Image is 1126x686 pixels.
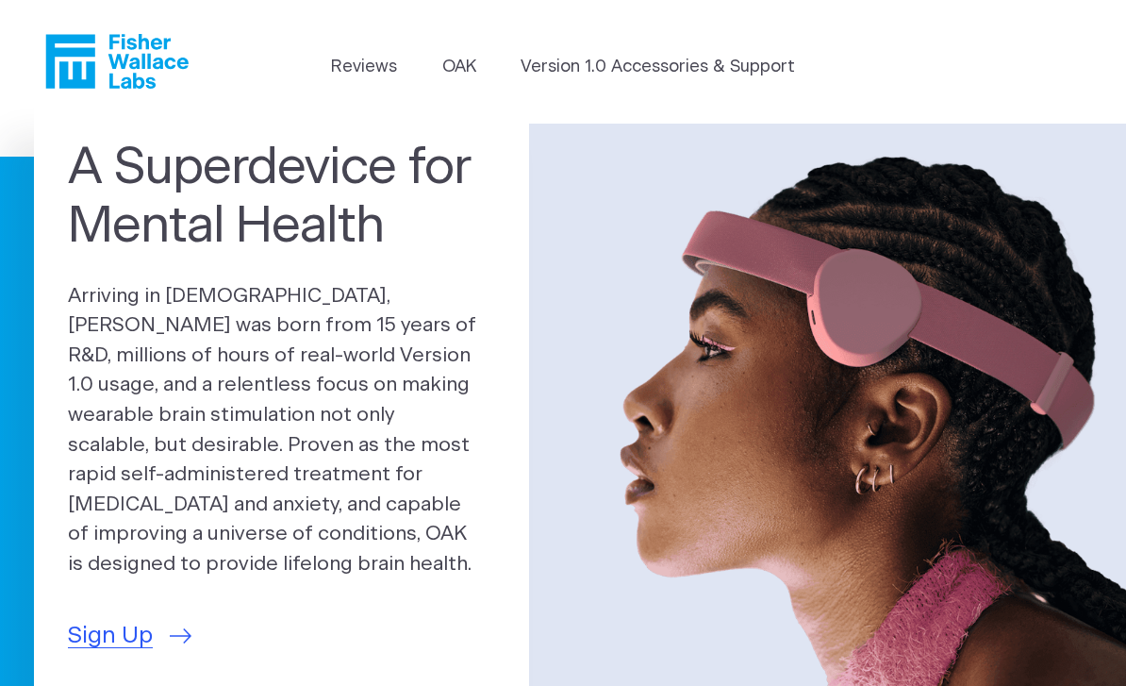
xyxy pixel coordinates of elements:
[331,55,397,80] a: Reviews
[521,55,795,80] a: Version 1.0 Accessories & Support
[68,619,153,654] span: Sign Up
[45,34,189,89] a: Fisher Wallace
[68,140,495,257] h1: A Superdevice for Mental Health
[68,281,495,579] p: Arriving in [DEMOGRAPHIC_DATA], [PERSON_NAME] was born from 15 years of R&D, millions of hours of...
[68,619,191,654] a: Sign Up
[442,55,476,80] a: OAK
